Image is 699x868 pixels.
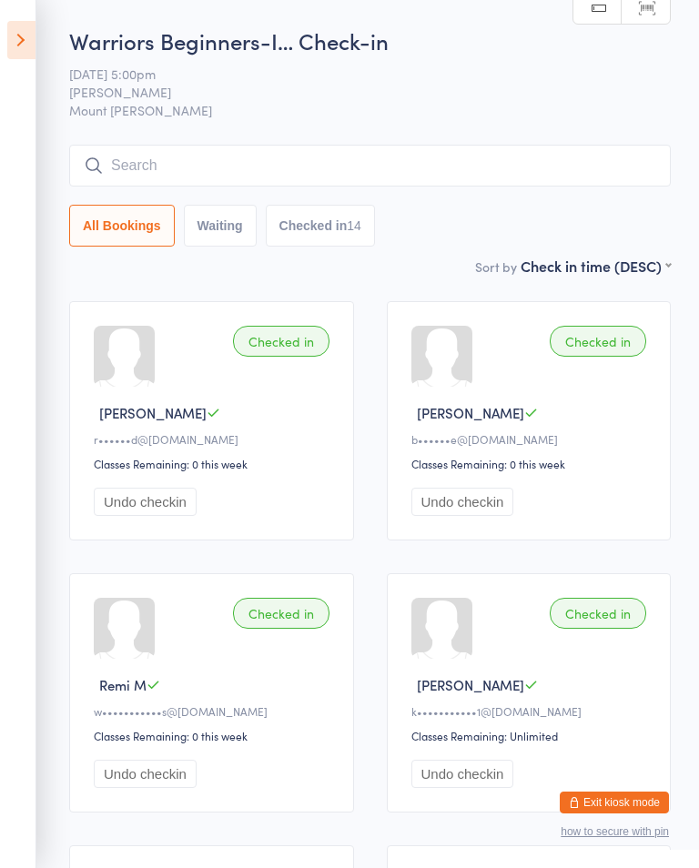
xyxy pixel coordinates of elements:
[69,101,671,119] span: Mount [PERSON_NAME]
[69,83,643,101] span: [PERSON_NAME]
[94,431,335,447] div: r••••••d@[DOMAIN_NAME]
[69,145,671,187] input: Search
[69,205,175,247] button: All Bookings
[550,598,646,629] div: Checked in
[521,256,671,276] div: Check in time (DESC)
[411,488,514,516] button: Undo checkin
[411,703,653,719] div: k•••••••••••1@[DOMAIN_NAME]
[94,456,335,471] div: Classes Remaining: 0 this week
[99,675,147,694] span: Remi M
[94,703,335,719] div: w•••••••••••s@[DOMAIN_NAME]
[411,456,653,471] div: Classes Remaining: 0 this week
[417,675,524,694] span: [PERSON_NAME]
[550,326,646,357] div: Checked in
[266,205,375,247] button: Checked in14
[233,598,329,629] div: Checked in
[411,728,653,743] div: Classes Remaining: Unlimited
[184,205,257,247] button: Waiting
[560,792,669,813] button: Exit kiosk mode
[69,25,671,56] h2: Warriors Beginners-I… Check-in
[347,218,361,233] div: 14
[99,403,207,422] span: [PERSON_NAME]
[417,403,524,422] span: [PERSON_NAME]
[94,728,335,743] div: Classes Remaining: 0 this week
[561,825,669,838] button: how to secure with pin
[94,488,197,516] button: Undo checkin
[94,760,197,788] button: Undo checkin
[411,760,514,788] button: Undo checkin
[411,431,653,447] div: b••••••e@[DOMAIN_NAME]
[233,326,329,357] div: Checked in
[475,257,517,276] label: Sort by
[69,65,643,83] span: [DATE] 5:00pm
